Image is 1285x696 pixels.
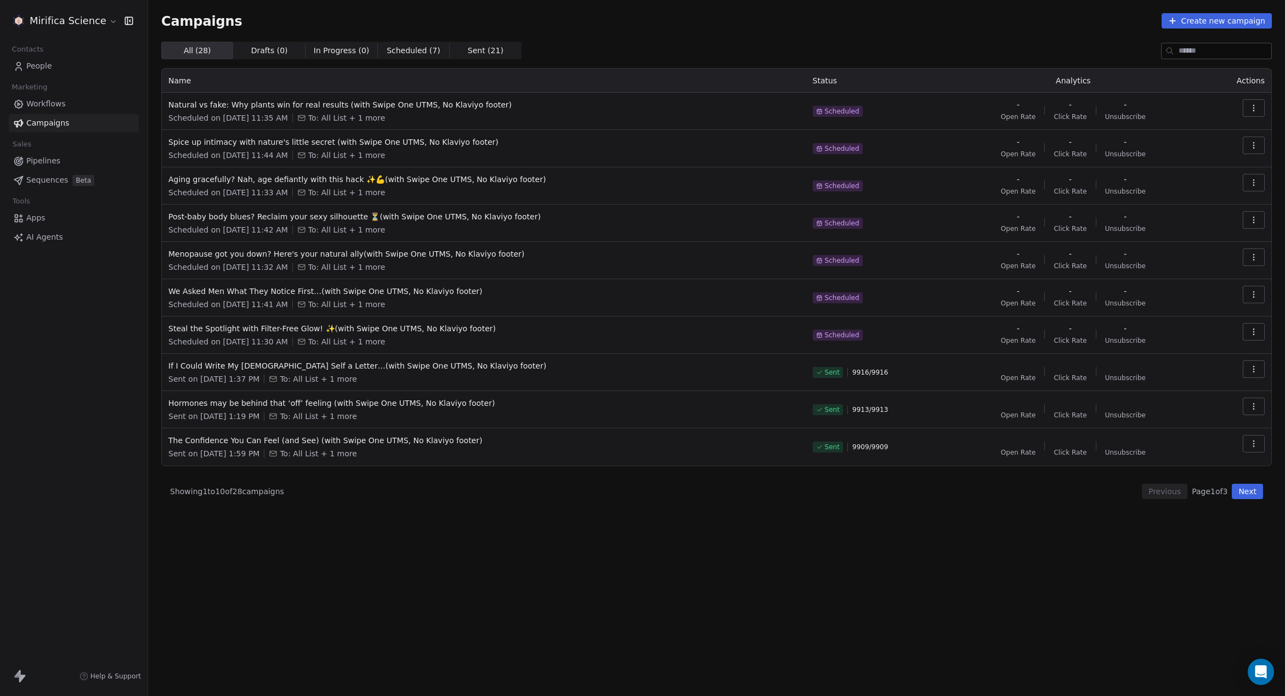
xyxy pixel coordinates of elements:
[168,286,800,297] span: We Asked Men What They Notice First…(with Swipe One UTMS, No Klaviyo footer)
[1001,299,1036,308] span: Open Rate
[1054,299,1086,308] span: Click Rate
[9,114,139,132] a: Campaigns
[1162,13,1272,29] button: Create new campaign
[308,224,385,235] span: To: All List + 1 more
[168,187,288,198] span: Scheduled on [DATE] 11:33 AM
[308,150,385,161] span: To: All List + 1 more
[1124,248,1127,259] span: -
[825,331,859,339] span: Scheduled
[1124,174,1127,185] span: -
[1001,187,1036,196] span: Open Rate
[308,336,385,347] span: To: All List + 1 more
[1124,323,1127,334] span: -
[280,411,356,422] span: To: All List + 1 more
[1124,99,1127,110] span: -
[825,405,840,414] span: Sent
[280,374,356,384] span: To: All List + 1 more
[825,219,859,228] span: Scheduled
[1203,69,1271,93] th: Actions
[1105,150,1146,159] span: Unsubscribe
[1069,323,1072,334] span: -
[26,231,63,243] span: AI Agents
[1001,112,1036,121] span: Open Rate
[1069,174,1072,185] span: -
[168,435,800,446] span: The Confidence You Can Feel (and See) (with Swipe One UTMS, No Klaviyo footer)
[1069,286,1072,297] span: -
[852,405,888,414] span: 9913 / 9913
[825,107,859,116] span: Scheduled
[1054,448,1086,457] span: Click Rate
[1192,486,1227,497] span: Page 1 of 3
[168,174,800,185] span: Aging gracefully? Nah, age defiantly with this hack ✨💪(with Swipe One UTMS, No Klaviyo footer)
[30,14,106,28] span: Mirifica Science
[1105,374,1146,382] span: Unsubscribe
[1001,224,1036,233] span: Open Rate
[314,45,370,56] span: In Progress ( 0 )
[7,41,48,58] span: Contacts
[825,144,859,153] span: Scheduled
[1069,99,1072,110] span: -
[168,360,800,371] span: If I Could Write My [DEMOGRAPHIC_DATA] Self a Letter…(with Swipe One UTMS, No Klaviyo footer)
[9,95,139,113] a: Workflows
[26,60,52,72] span: People
[308,112,385,123] span: To: All List + 1 more
[825,443,840,451] span: Sent
[1069,211,1072,222] span: -
[168,336,288,347] span: Scheduled on [DATE] 11:30 AM
[1001,336,1036,345] span: Open Rate
[1142,484,1187,499] button: Previous
[852,443,888,451] span: 9909 / 9909
[9,57,139,75] a: People
[852,368,888,377] span: 9916 / 9916
[168,150,288,161] span: Scheduled on [DATE] 11:44 AM
[168,248,800,259] span: Menopause got you down? Here's your natural ally(with Swipe One UTMS, No Klaviyo footer)
[90,672,141,681] span: Help & Support
[1054,224,1086,233] span: Click Rate
[9,171,139,189] a: SequencesBeta
[1017,286,1020,297] span: -
[825,293,859,302] span: Scheduled
[168,398,800,409] span: Hormones may be behind that ‘off’ feeling (with Swipe One UTMS, No Klaviyo footer)
[806,69,943,93] th: Status
[9,228,139,246] a: AI Agents
[1001,448,1036,457] span: Open Rate
[9,209,139,227] a: Apps
[1001,374,1036,382] span: Open Rate
[1017,99,1020,110] span: -
[1124,211,1127,222] span: -
[251,45,288,56] span: Drafts ( 0 )
[1105,224,1146,233] span: Unsubscribe
[825,182,859,190] span: Scheduled
[168,448,259,459] span: Sent on [DATE] 1:59 PM
[1105,411,1146,420] span: Unsubscribe
[308,262,385,273] span: To: All List + 1 more
[168,374,259,384] span: Sent on [DATE] 1:37 PM
[468,45,503,56] span: Sent ( 21 )
[1001,150,1036,159] span: Open Rate
[1124,286,1127,297] span: -
[1017,323,1020,334] span: -
[308,299,385,310] span: To: All List + 1 more
[168,299,288,310] span: Scheduled on [DATE] 11:41 AM
[1105,262,1146,270] span: Unsubscribe
[1017,137,1020,148] span: -
[1105,336,1146,345] span: Unsubscribe
[1001,411,1036,420] span: Open Rate
[72,175,94,186] span: Beta
[12,14,25,27] img: MIRIFICA%20science_logo_icon-big.png
[168,323,800,334] span: Steal the Spotlight with Filter-Free Glow! ✨(with Swipe One UTMS, No Klaviyo footer)
[168,211,800,222] span: Post-baby body blues? Reclaim your sexy silhouette ⏳(with Swipe One UTMS, No Klaviyo footer)
[1069,248,1072,259] span: -
[80,672,141,681] a: Help & Support
[9,152,139,170] a: Pipelines
[1017,174,1020,185] span: -
[1069,137,1072,148] span: -
[26,117,69,129] span: Campaigns
[170,486,284,497] span: Showing 1 to 10 of 28 campaigns
[1017,211,1020,222] span: -
[1105,187,1146,196] span: Unsubscribe
[26,212,46,224] span: Apps
[13,12,117,30] button: Mirifica Science
[1105,448,1146,457] span: Unsubscribe
[387,45,440,56] span: Scheduled ( 7 )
